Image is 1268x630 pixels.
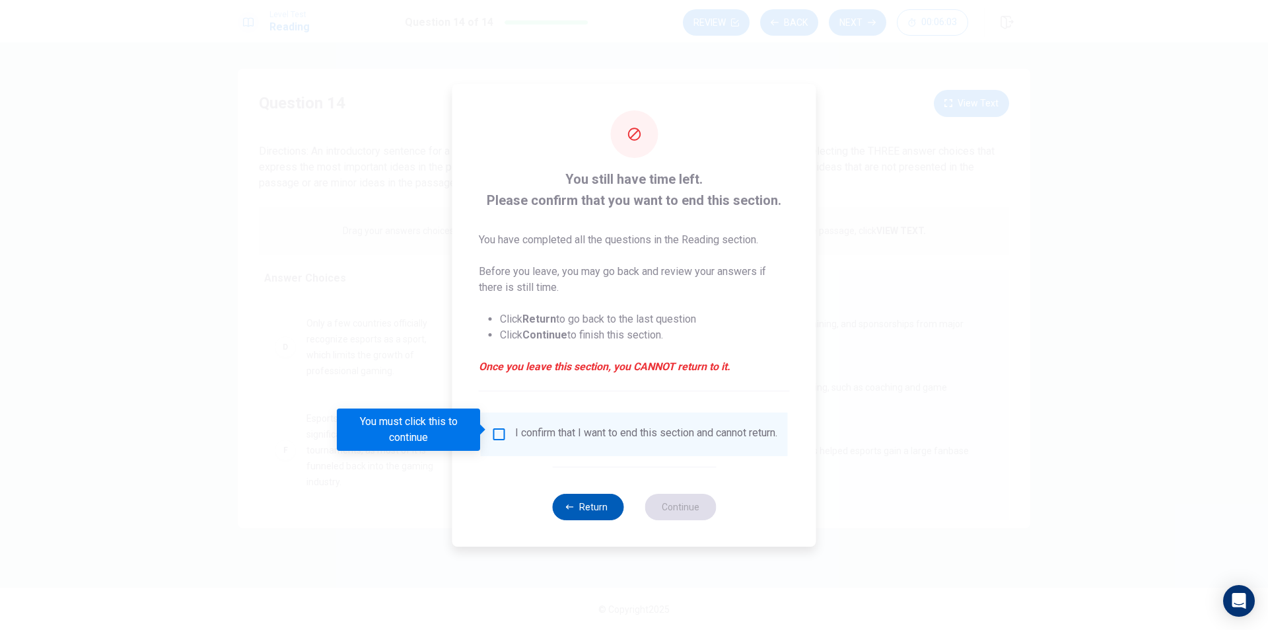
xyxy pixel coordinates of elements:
[522,313,556,325] strong: Return
[1223,585,1255,617] div: Open Intercom Messenger
[479,359,790,375] em: Once you leave this section, you CANNOT return to it.
[479,264,790,295] p: Before you leave, you may go back and review your answers if there is still time.
[500,311,790,327] li: Click to go back to the last question
[479,232,790,248] p: You have completed all the questions in the Reading section.
[645,494,716,520] button: Continue
[479,169,790,211] span: You still have time left. Please confirm that you want to end this section.
[515,426,777,442] div: I confirm that I want to end this section and cannot return.
[337,409,480,451] div: You must click this to continue
[491,426,507,442] span: You must click this to continue
[522,329,567,341] strong: Continue
[552,494,623,520] button: Return
[500,327,790,343] li: Click to finish this section.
